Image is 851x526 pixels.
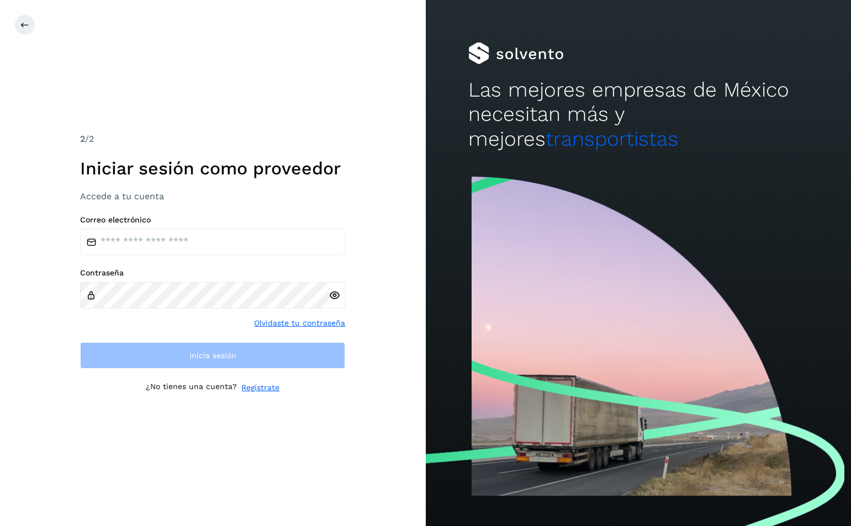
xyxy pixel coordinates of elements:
[546,127,678,151] span: transportistas
[80,158,345,179] h1: Iniciar sesión como proveedor
[80,268,345,278] label: Contraseña
[80,215,345,225] label: Correo electrónico
[468,78,808,151] h2: Las mejores empresas de México necesitan más y mejores
[189,352,236,359] span: Inicia sesión
[254,317,345,329] a: Olvidaste tu contraseña
[80,191,345,201] h3: Accede a tu cuenta
[80,132,345,146] div: /2
[241,382,279,394] a: Regístrate
[146,382,237,394] p: ¿No tienes una cuenta?
[80,342,345,369] button: Inicia sesión
[80,134,85,144] span: 2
